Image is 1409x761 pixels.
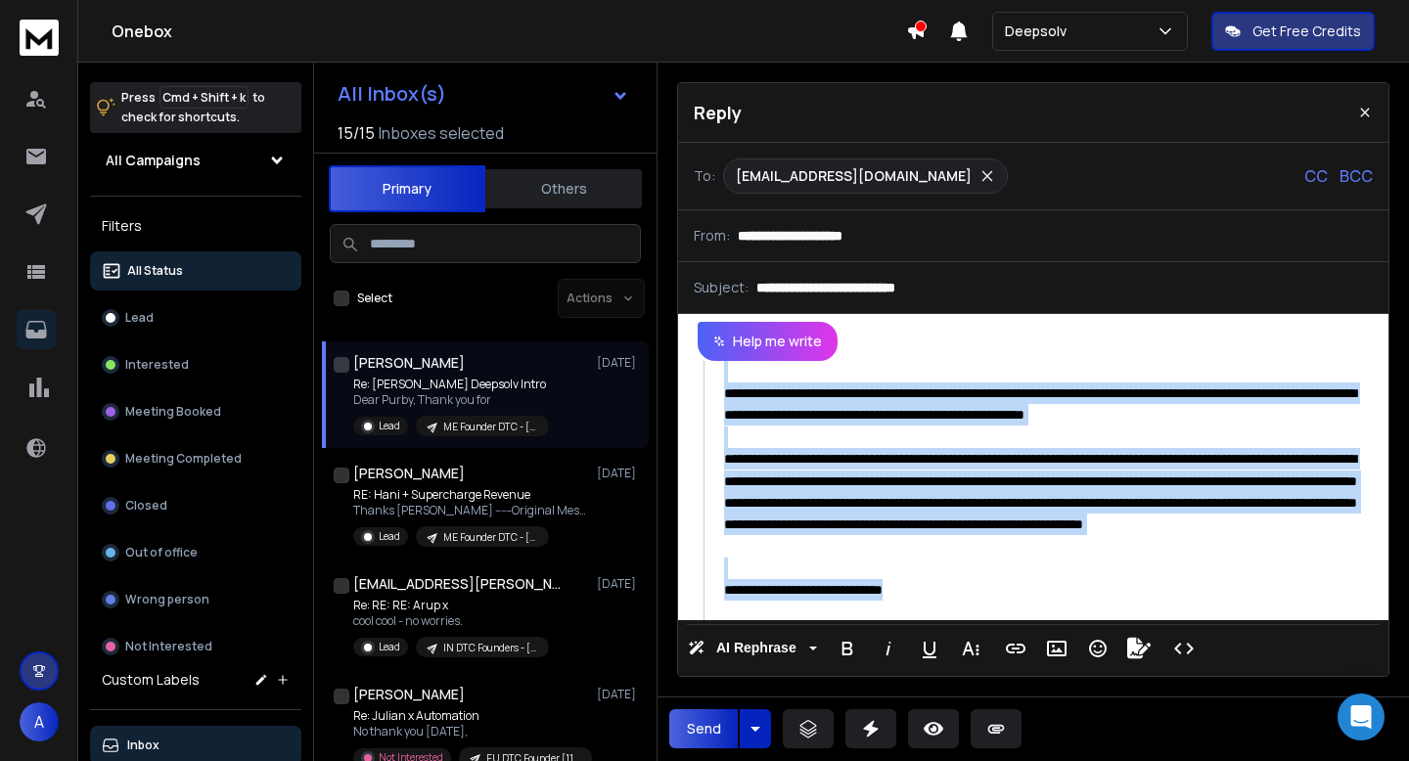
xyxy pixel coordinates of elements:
button: Interested [90,345,301,384]
h1: All Inbox(s) [338,84,446,104]
button: Primary [329,165,485,212]
button: Send [669,709,738,748]
button: Others [485,167,642,210]
p: Re: RE: RE: Arup x [353,598,549,613]
button: Insert Link (⌘K) [997,629,1034,668]
p: [DATE] [597,576,641,592]
p: Interested [125,357,189,373]
p: Re: [PERSON_NAME] Deepsolv Intro [353,377,549,392]
button: All Inbox(s) [322,74,645,113]
p: Deepsolv [1005,22,1074,41]
button: Code View [1165,629,1203,668]
p: BCC [1340,164,1373,188]
p: No thank you [DATE], [353,724,588,739]
button: A [20,702,59,741]
h3: Inboxes selected [379,121,504,145]
p: Meeting Booked [125,404,221,420]
p: [EMAIL_ADDRESS][DOMAIN_NAME] [736,166,972,186]
button: Underline (⌘U) [911,629,948,668]
p: Not Interested [125,639,212,654]
p: Closed [125,498,167,514]
button: Wrong person [90,580,301,619]
p: RE: Hani + Supercharge Revenue [353,487,588,503]
button: Signature [1120,629,1158,668]
p: Re: Julian x Automation [353,708,588,724]
p: To: [694,166,715,186]
button: Italic (⌘I) [870,629,907,668]
p: [DATE] [597,466,641,481]
span: Cmd + Shift + k [159,86,249,109]
span: 15 / 15 [338,121,375,145]
p: ME Founder DTC - [PERSON_NAME] [443,530,537,545]
h3: Custom Labels [102,670,200,690]
p: Meeting Completed [125,451,242,467]
p: Inbox [127,738,159,753]
div: Open Intercom Messenger [1338,694,1385,740]
label: Select [357,291,392,306]
button: Closed [90,486,301,525]
p: Thanks [PERSON_NAME] -----Original Message----- From: [353,503,588,518]
button: More Text [952,629,989,668]
button: Lead [90,298,301,337]
p: CC [1304,164,1328,188]
p: [DATE] [597,687,641,702]
button: Not Interested [90,627,301,666]
p: Subject: [694,278,749,297]
span: AI Rephrase [712,640,800,656]
h1: [PERSON_NAME] [353,685,465,704]
h1: [EMAIL_ADDRESS][PERSON_NAME][DOMAIN_NAME] [353,574,568,594]
button: Out of office [90,533,301,572]
button: Bold (⌘B) [829,629,866,668]
p: Lead [379,640,400,654]
h1: All Campaigns [106,151,201,170]
button: Get Free Credits [1211,12,1375,51]
button: Insert Image (⌘P) [1038,629,1075,668]
h1: [PERSON_NAME] [353,353,465,373]
p: cool cool - no worries. [353,613,549,629]
p: Reply [694,99,742,126]
p: IN DTC Founders - [PERSON_NAME] [443,641,537,655]
button: AI Rephrase [684,629,821,668]
h3: Filters [90,212,301,240]
button: All Status [90,251,301,291]
p: Lead [379,419,400,433]
p: ME Founder DTC - [PERSON_NAME] [443,420,537,434]
p: Wrong person [125,592,209,607]
p: Dear Purby, Thank you for [353,392,549,408]
p: Get Free Credits [1252,22,1361,41]
p: All Status [127,263,183,279]
p: Out of office [125,545,198,560]
button: Emoticons [1079,629,1116,668]
button: All Campaigns [90,141,301,180]
button: Meeting Completed [90,439,301,478]
h1: Onebox [112,20,906,43]
p: From: [694,226,730,246]
p: Lead [379,529,400,544]
p: [DATE] [597,355,641,371]
button: Meeting Booked [90,392,301,431]
button: Help me write [698,322,838,361]
p: Press to check for shortcuts. [121,88,265,127]
img: logo [20,20,59,56]
p: Lead [125,310,154,326]
h1: [PERSON_NAME] [353,464,465,483]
